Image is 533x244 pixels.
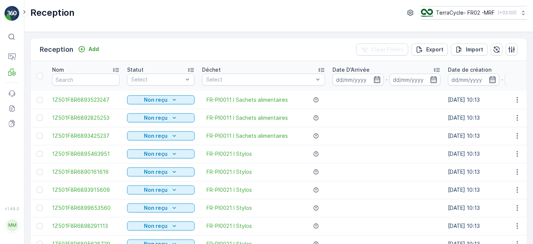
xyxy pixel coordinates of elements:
div: MM [6,219,18,231]
p: Reception [40,44,73,55]
button: Import [451,44,488,56]
a: FR-PI0021 I Stylos [207,150,252,158]
div: Toggle Row Selected [37,133,43,139]
p: Déchet [202,66,221,74]
button: Non reçu [127,131,195,140]
button: Export [411,44,448,56]
a: FR-PI0021 I Stylos [207,222,252,230]
div: Toggle Row Selected [37,115,43,121]
p: Date D'Arrivée [332,66,370,74]
p: - [501,75,503,84]
button: Clear Filters [356,44,408,56]
a: FR-PI0011 I Sachets alimentaires [207,96,288,104]
div: Toggle Row Selected [37,205,43,211]
input: Search [52,74,120,86]
p: Non reçu [144,114,168,122]
a: 1Z501F8R6893425237 [52,132,120,140]
button: Non reçu [127,149,195,158]
button: Non reçu [127,185,195,194]
a: 1Z501F8R6890161616 [52,168,120,176]
span: v 1.49.0 [4,206,19,211]
p: Non reçu [144,204,168,212]
p: Non reçu [144,168,168,176]
a: 1Z501F8R6895463951 [52,150,120,158]
button: Non reçu [127,95,195,104]
input: dd/mm/yyyy [332,74,384,86]
p: Non reçu [144,96,168,104]
div: Toggle Row Selected [37,169,43,175]
a: 1Z501F8R6899653560 [52,204,120,212]
a: 1Z501F8R6898291113 [52,222,120,230]
div: Toggle Row Selected [37,187,43,193]
button: Non reçu [127,221,195,230]
p: Non reçu [144,132,168,140]
div: Toggle Row Selected [37,223,43,229]
p: Import [466,46,483,53]
button: MM [4,212,19,238]
p: - [385,75,388,84]
img: terracycle.png [421,9,433,17]
a: 1Z501F8R6893915609 [52,186,120,194]
input: dd/mm/yyyy [389,74,441,86]
p: Select [206,76,313,83]
a: FR-PI0011 I Sachets alimentaires [207,114,288,122]
button: Non reçu [127,203,195,212]
p: Statut [127,66,144,74]
div: Toggle Row Selected [37,97,43,103]
a: FR-PI0021 I Stylos [207,204,252,212]
input: dd/mm/yyyy [448,74,499,86]
p: Nom [52,66,64,74]
p: Non reçu [144,186,168,194]
button: Add [75,45,102,54]
p: Clear Filters [371,46,404,53]
p: Export [426,46,443,53]
p: Date de création [448,66,491,74]
p: Select [131,76,183,83]
img: logo [4,6,19,21]
div: Toggle Row Selected [37,151,43,157]
p: Non reçu [144,150,168,158]
button: Non reçu [127,167,195,176]
p: TerraCycle- FR02 -MRF [436,9,495,17]
p: ( +02:00 ) [498,10,517,16]
a: FR-PI0021 I Stylos [207,186,252,194]
a: 1Z501F8R6893523247 [52,96,120,104]
a: 1Z501F8R6892825253 [52,114,120,122]
a: FR-PI0021 I Stylos [207,168,252,176]
p: Reception [30,7,75,19]
button: Non reçu [127,113,195,122]
button: TerraCycle- FR02 -MRF(+02:00) [421,6,527,20]
p: Add [88,45,99,53]
a: FR-PI0011 I Sachets alimentaires [207,132,288,140]
p: Non reçu [144,222,168,230]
